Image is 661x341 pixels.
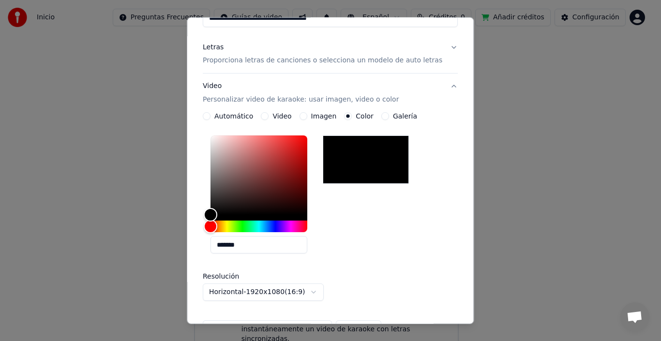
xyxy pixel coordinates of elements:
[203,81,399,104] div: Video
[203,95,399,104] p: Personalizar video de karaoke: usar imagen, video o color
[203,74,458,112] button: VideoPersonalizar video de karaoke: usar imagen, video o color
[203,42,224,52] div: Letras
[214,113,253,119] label: Automático
[203,56,442,65] p: Proporciona letras de canciones o selecciona un modelo de auto letras
[210,135,307,215] div: Color
[203,273,300,280] label: Resolución
[273,113,292,119] label: Video
[311,113,337,119] label: Imagen
[203,320,332,338] button: Establecer como Predeterminado
[210,221,307,232] div: Hue
[203,34,458,73] button: LetrasProporciona letras de canciones o selecciona un modelo de auto letras
[393,113,417,119] label: Galería
[336,320,381,338] button: Reiniciar
[356,113,374,119] label: Color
